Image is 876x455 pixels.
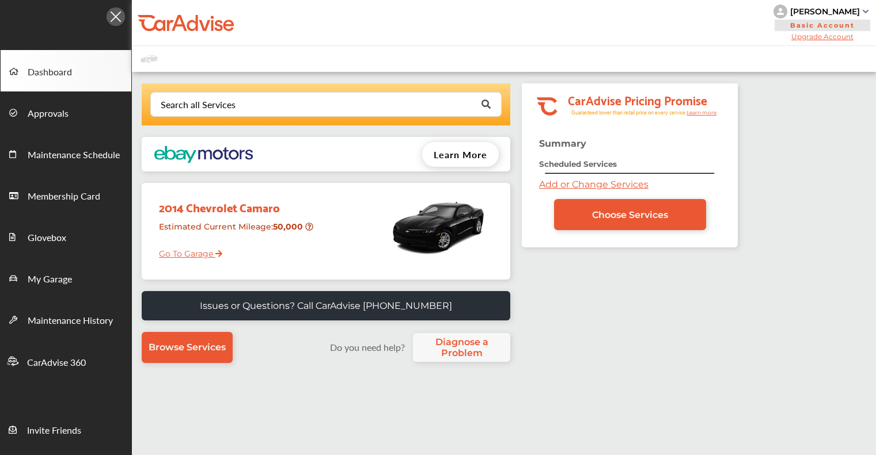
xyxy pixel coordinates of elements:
a: Choose Services [554,199,706,230]
a: Add or Change Services [539,179,649,190]
span: Approvals [28,106,69,121]
a: Diagnose a Problem [413,333,510,362]
img: Icon.5fd9dcc7.svg [107,7,125,26]
span: Glovebox [28,231,66,246]
tspan: Learn more [687,109,717,116]
div: 2014 Chevrolet Camaro [150,189,319,217]
strong: 50,000 [273,221,305,232]
span: Maintenance History [28,313,113,328]
span: Diagnose a Problem [419,337,505,358]
a: Maintenance History [1,299,131,340]
span: Choose Services [592,209,668,220]
a: Browse Services [142,332,233,363]
a: Maintenance Schedule [1,133,131,174]
span: Maintenance Schedule [28,148,120,163]
img: placeholder_car.fcab19be.svg [141,52,158,66]
span: Upgrade Account [773,32,871,41]
span: My Garage [28,272,72,287]
img: mobile_9021_st0640_046.jpg [389,189,487,263]
a: Membership Card [1,174,131,216]
strong: Summary [539,138,586,149]
tspan: Guaranteed lower than retail price on every service. [571,109,687,116]
img: sCxJUJ+qAmfqhQGDUl18vwLg4ZYJ6CxN7XmbOMBAAAAAElFTkSuQmCC [863,10,869,13]
div: Search all Services [161,100,236,109]
strong: Scheduled Services [539,159,617,169]
div: [PERSON_NAME] [790,6,860,17]
a: My Garage [1,257,131,299]
img: knH8PDtVvWoAbQRylUukY18CTiRevjo20fAtgn5MLBQj4uumYvk2MzTtcAIzfGAtb1XOLVMAvhLuqoNAbL4reqehy0jehNKdM... [773,5,787,18]
span: Learn More [434,148,487,161]
label: Do you need help? [324,341,410,354]
span: Basic Account [775,20,870,31]
a: Dashboard [1,50,131,91]
span: Browse Services [149,342,226,353]
span: Dashboard [28,65,72,80]
a: Glovebox [1,216,131,257]
p: Issues or Questions? Call CarAdvise [PHONE_NUMBER] [200,300,452,311]
span: CarAdvise 360 [27,355,86,370]
span: Invite Friends [27,423,81,438]
tspan: CarAdvise Pricing Promise [568,89,707,110]
div: Estimated Current Mileage : [150,217,319,246]
span: Membership Card [28,189,100,204]
a: Approvals [1,91,131,133]
a: Issues or Questions? Call CarAdvise [PHONE_NUMBER] [142,291,510,320]
a: Go To Garage [150,240,222,262]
